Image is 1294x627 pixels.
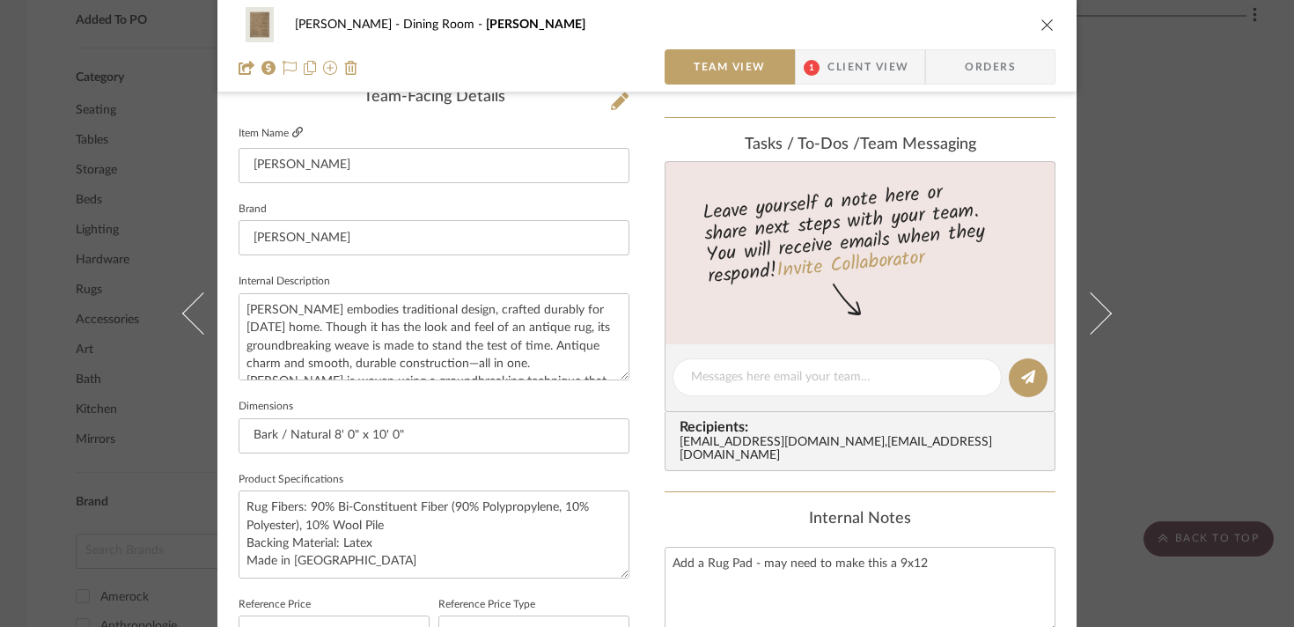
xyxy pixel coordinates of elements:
[665,136,1055,155] div: team Messaging
[403,18,486,31] span: Dining Room
[745,136,860,152] span: Tasks / To-Dos /
[295,18,403,31] span: [PERSON_NAME]
[776,243,926,287] a: Invite Collaborator
[239,148,629,183] input: Enter Item Name
[680,436,1048,464] div: [EMAIL_ADDRESS][DOMAIN_NAME] , [EMAIL_ADDRESS][DOMAIN_NAME]
[239,88,629,107] div: Team-Facing Details
[827,49,908,85] span: Client View
[344,61,358,75] img: Remove from project
[239,126,303,141] label: Item Name
[1040,17,1055,33] button: close
[438,601,535,609] label: Reference Price Type
[239,220,629,255] input: Enter Brand
[486,18,585,31] span: [PERSON_NAME]
[239,601,311,609] label: Reference Price
[239,476,343,484] label: Product Specifications
[239,277,330,286] label: Internal Description
[694,49,766,85] span: Team View
[804,60,820,76] span: 1
[680,419,1048,435] span: Recipients:
[239,7,281,42] img: 2d614f95-cda5-475f-93cf-12797a1f44c2_48x40.jpg
[663,173,1058,291] div: Leave yourself a note here or share next steps with your team. You will receive emails when they ...
[665,510,1055,529] div: Internal Notes
[239,402,293,411] label: Dimensions
[239,205,267,214] label: Brand
[239,418,629,454] input: Enter the dimensions of this item
[945,49,1035,85] span: Orders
